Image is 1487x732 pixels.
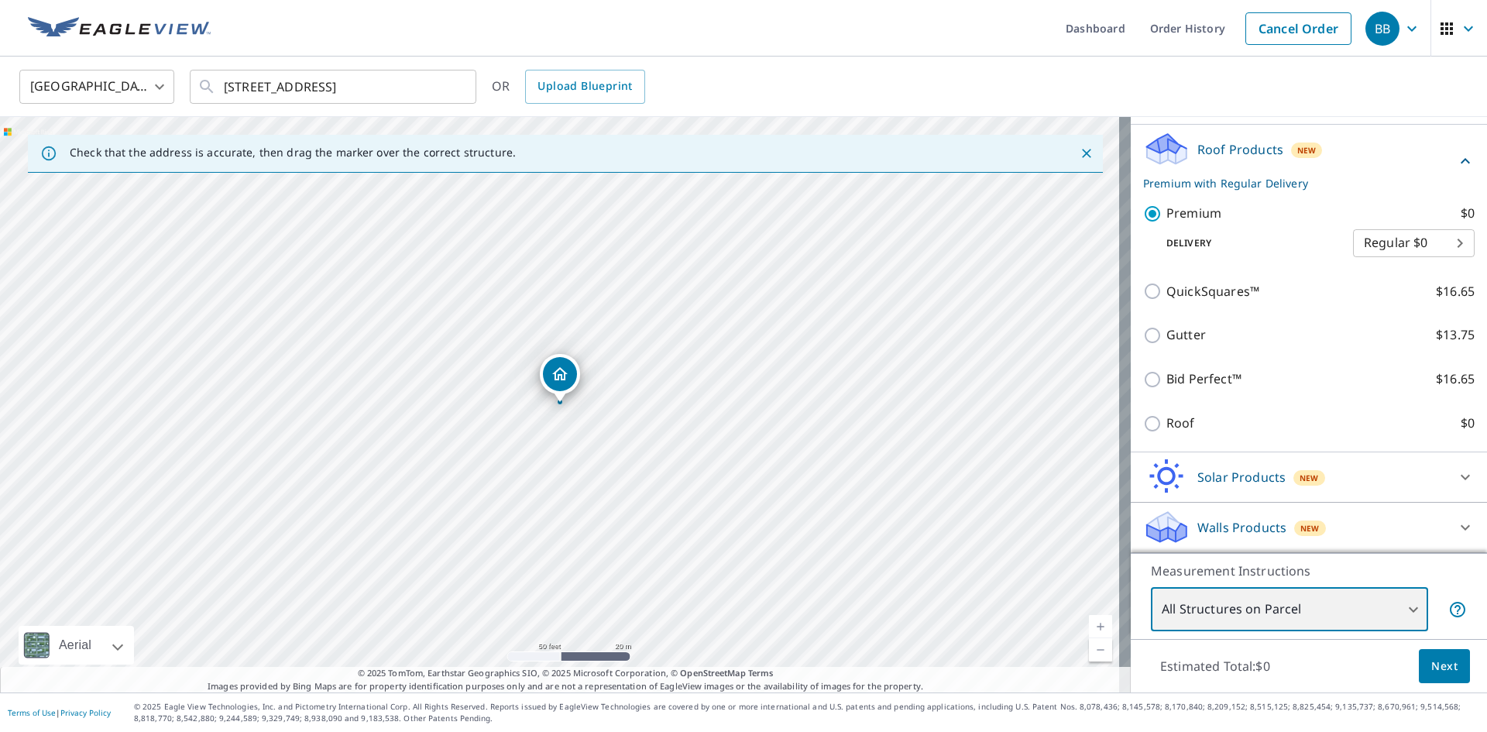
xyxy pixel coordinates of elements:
p: Roof [1166,414,1195,433]
p: $13.75 [1436,325,1475,345]
p: Estimated Total: $0 [1148,649,1283,683]
p: $16.65 [1436,369,1475,389]
p: Bid Perfect™ [1166,369,1241,389]
p: $16.65 [1436,282,1475,301]
div: Aerial [54,626,96,665]
button: Close [1077,143,1097,163]
p: Check that the address is accurate, then drag the marker over the correct structure. [70,146,516,160]
div: BB [1365,12,1399,46]
span: Upload Blueprint [537,77,632,96]
div: Roof ProductsNewPremium with Regular Delivery [1143,131,1475,191]
span: New [1300,522,1320,534]
p: Roof Products [1197,140,1283,159]
p: QuickSquares™ [1166,282,1259,301]
p: Gutter [1166,325,1206,345]
p: Measurement Instructions [1151,562,1467,580]
a: Current Level 19, Zoom Out [1089,638,1112,662]
p: $0 [1461,414,1475,433]
p: Premium [1166,204,1221,223]
span: © 2025 TomTom, Earthstar Geographics SIO, © 2025 Microsoft Corporation, © [358,667,774,680]
p: | [8,708,111,717]
div: Solar ProductsNew [1143,459,1475,496]
p: Solar Products [1197,468,1286,486]
p: Walls Products [1197,518,1286,537]
span: Your report will include each building or structure inside the parcel boundary. In some cases, du... [1448,600,1467,619]
a: Terms of Use [8,707,56,718]
a: Upload Blueprint [525,70,644,104]
a: Terms [748,667,774,679]
a: Cancel Order [1245,12,1351,45]
div: Regular $0 [1353,222,1475,265]
a: Current Level 19, Zoom In [1089,615,1112,638]
div: [GEOGRAPHIC_DATA] [19,65,174,108]
button: Next [1419,649,1470,684]
div: All Structures on Parcel [1151,588,1428,631]
p: Premium with Regular Delivery [1143,175,1456,191]
span: New [1300,472,1319,484]
div: Walls ProductsNew [1143,509,1475,546]
span: Next [1431,657,1458,676]
input: Search by address or latitude-longitude [224,65,445,108]
p: Delivery [1143,236,1353,250]
p: $0 [1461,204,1475,223]
div: OR [492,70,645,104]
a: Privacy Policy [60,707,111,718]
div: Aerial [19,626,134,665]
div: Dropped pin, building 1, Residential property, 540 E 10th St Wahoo, NE 68066 [540,354,580,402]
img: EV Logo [28,17,211,40]
span: New [1297,144,1317,156]
p: © 2025 Eagle View Technologies, Inc. and Pictometry International Corp. All Rights Reserved. Repo... [134,701,1479,724]
a: OpenStreetMap [680,667,745,679]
